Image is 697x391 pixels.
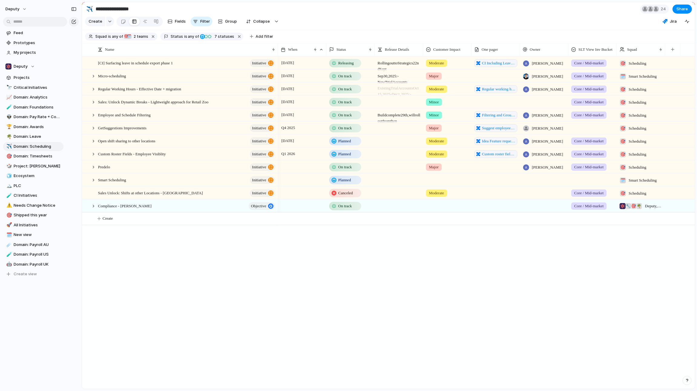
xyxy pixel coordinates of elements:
button: deputy [3,4,30,14]
button: initiative [250,85,275,93]
button: 🧊 [5,173,11,179]
span: Custom Roster Fields - Employee Visiblity [98,150,166,157]
span: On track [338,112,352,118]
span: Domain: Pay Rate + Compliance [14,114,61,120]
a: 🗓️New view [3,230,64,239]
div: 🎯Shipped this year [3,211,64,220]
div: 🎯 [620,112,626,118]
span: Core / Mid-market [574,138,604,144]
span: Domain: Foundations [14,104,61,110]
div: 🗓️ [620,177,626,183]
span: Core / Mid-market [574,164,604,170]
div: 🎲Project: [PERSON_NAME] [3,162,64,171]
span: Build complete 29th, will rollout from then [375,109,423,124]
span: Smart Scheduling [98,176,126,183]
span: Major [429,164,439,170]
span: Core / Mid-market [574,151,604,157]
span: Core / Mid-market [574,60,604,66]
div: 🧪 [6,104,11,111]
button: 🧪 [5,104,11,110]
span: Q1 2026 [280,150,296,157]
span: Canceled [338,190,353,196]
span: Collapse [253,18,270,24]
div: 🌴 [6,133,11,140]
a: 🤖Domain: Payroll UK [3,260,64,269]
span: [PERSON_NAME] [532,125,563,131]
span: Planned [338,151,351,157]
a: Filtering and Grouping on the schedule [474,111,517,119]
button: initiative [250,124,275,132]
div: 🎯 [620,164,626,170]
span: Scheduling [629,112,646,118]
div: 🚀All Initiatives [3,221,64,230]
a: Feed [3,28,64,37]
button: objective [249,202,275,210]
button: ✈️ [85,4,94,14]
button: initiative [250,72,275,80]
span: Planned [338,138,351,144]
span: initiative [252,72,266,80]
span: Ecosystem [14,173,61,179]
span: Release Details [385,47,409,53]
button: ⚠️ [5,202,11,208]
a: ✈️Domain: Scheduling [3,142,64,151]
a: Regular working hours 2.0 pre-migration improvements [474,85,517,93]
span: Sales Unlock: Shifts at other Locations - [GEOGRAPHIC_DATA] [98,189,203,196]
span: Domain: Timesheets [14,153,61,159]
span: On track [338,73,352,79]
button: 📈 [5,94,11,100]
span: Scheduling [629,86,646,92]
span: Customer Impact [433,47,460,53]
span: Share [676,6,688,12]
span: Group [225,18,237,24]
span: [PERSON_NAME] [532,151,563,157]
span: [DATE] [280,98,296,105]
span: Regular working hours 2.0 pre-migration improvements [482,86,515,92]
a: Suggest employees for a shift v2 [474,124,517,132]
span: Prototypes [14,40,61,46]
span: On track [338,99,352,105]
span: Domain: Scheduling [14,144,61,150]
span: Domain: Leave [14,134,61,140]
div: 🎯 [620,138,626,144]
span: Scheduling [629,138,646,144]
span: Squad [627,47,637,53]
span: Core / Mid-market [574,112,604,118]
a: 👽Domain: Pay Rate + Compliance [3,112,64,121]
button: initiative [250,137,275,145]
button: initiative [250,176,275,184]
span: Minor [429,99,439,105]
button: 🧪 [5,192,11,199]
div: 🧊Ecosystem [3,171,64,180]
span: teams [132,34,148,39]
button: Create [85,17,105,26]
button: 7 statuses [199,33,235,40]
a: 🌴Domain: Leave [3,132,64,141]
button: Jira [660,17,679,26]
span: Create [103,215,113,221]
div: 🤖 [6,261,11,268]
button: ☄️ [5,242,11,248]
span: Scheduling [629,125,646,131]
div: 🎲 [6,163,11,170]
div: 👽 [6,114,11,121]
span: Core / Mid-market [574,86,604,92]
span: [PERSON_NAME] [532,86,563,92]
span: Releasing [338,60,354,66]
span: initiative [252,150,266,158]
span: initiative [252,111,266,119]
span: On track [338,86,352,92]
div: 🧪Domain: Payroll US [3,250,64,259]
span: Status [336,47,346,53]
div: 🎯 [620,151,626,157]
span: Domain: Payroll US [14,251,61,257]
button: initiative [250,59,275,67]
div: 🏆 [6,123,11,130]
span: initiative [252,137,266,145]
span: Regular Working Hours - Effective Date + migration [98,85,181,92]
span: Minor [429,112,439,118]
span: [PERSON_NAME] [532,112,563,118]
button: initiative [250,98,275,106]
div: 🎯 [620,125,626,131]
span: statuses [213,34,234,39]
